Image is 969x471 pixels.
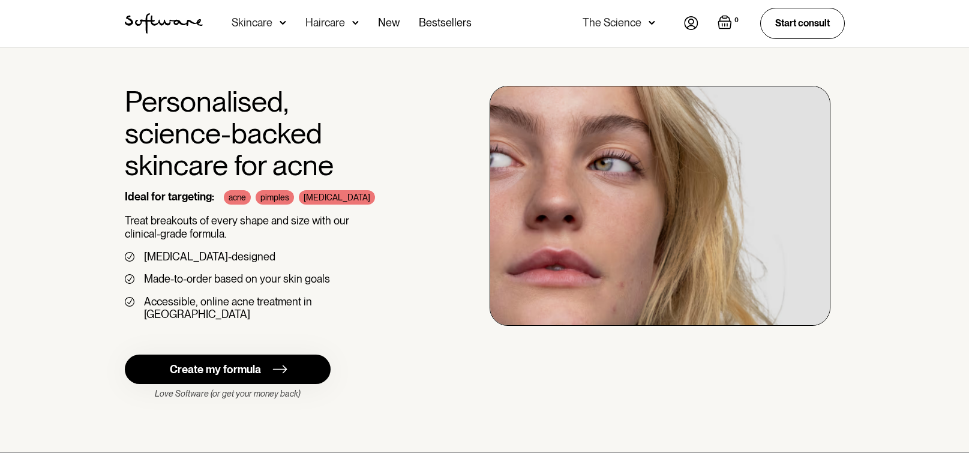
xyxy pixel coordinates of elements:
[224,190,251,205] div: acne
[280,17,286,29] img: arrow down
[170,363,261,376] div: Create my formula
[125,389,331,399] div: Love Software (or get your money back)
[144,272,330,286] div: Made-to-order based on your skin goals
[352,17,359,29] img: arrow down
[125,355,331,384] a: Create my formula
[305,17,345,29] div: Haircare
[144,250,275,263] div: [MEDICAL_DATA]-designed
[583,17,641,29] div: The Science
[299,190,375,205] div: [MEDICAL_DATA]
[125,13,203,34] a: home
[732,15,741,26] div: 0
[125,13,203,34] img: Software Logo
[649,17,655,29] img: arrow down
[125,86,419,181] h1: Personalised, science-backed skincare for acne
[125,190,214,205] div: Ideal for targeting:
[718,15,741,32] a: Open cart
[760,8,845,38] a: Start consult
[144,295,419,321] div: Accessible, online acne treatment in [GEOGRAPHIC_DATA]
[256,190,294,205] div: pimples
[125,214,419,240] p: Treat breakouts of every shape and size with our clinical-grade formula.
[232,17,272,29] div: Skincare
